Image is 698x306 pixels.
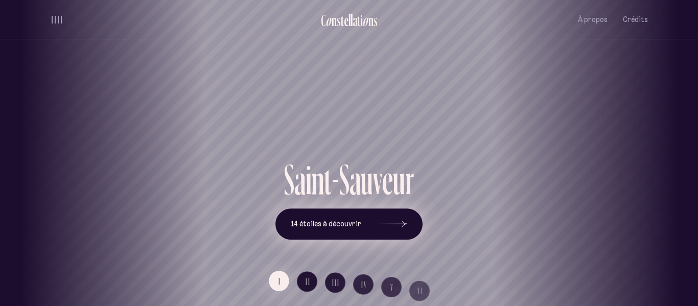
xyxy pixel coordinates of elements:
[351,12,353,29] div: l
[348,12,351,29] div: l
[325,12,332,29] div: o
[360,12,363,29] div: i
[353,12,357,29] div: a
[321,12,325,29] div: C
[417,287,424,295] span: VI
[306,277,311,286] span: II
[390,283,394,292] span: V
[344,12,348,29] div: e
[297,271,317,292] button: II
[362,12,368,29] div: o
[269,271,289,291] button: I
[325,272,345,293] button: III
[623,15,648,24] span: Crédits
[332,278,340,287] span: III
[278,277,281,286] span: I
[409,280,430,301] button: VI
[337,12,341,29] div: s
[368,12,374,29] div: n
[275,208,423,240] button: 14 étoiles à découvrir
[341,12,344,29] div: t
[332,12,337,29] div: n
[623,8,648,32] button: Crédits
[291,220,361,228] span: 14 étoiles à découvrir
[357,12,360,29] div: t
[381,277,402,297] button: V
[353,274,374,295] button: IV
[578,15,608,24] span: À propos
[578,8,608,32] button: À propos
[50,14,63,25] button: volume audio
[374,12,378,29] div: s
[361,280,367,289] span: IV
